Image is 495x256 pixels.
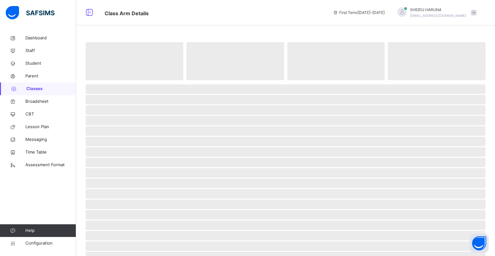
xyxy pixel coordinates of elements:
[470,234,489,253] button: Open asap
[86,200,485,209] span: ‌
[86,147,485,157] span: ‌
[410,14,466,17] span: [EMAIL_ADDRESS][DOMAIN_NAME]
[410,7,466,13] span: SHEIDU HARUNA
[86,116,485,125] span: ‌
[25,60,76,67] span: Student
[25,162,76,168] span: Assessment Format
[25,111,76,117] span: CBT
[86,179,485,188] span: ‌
[86,168,485,178] span: ‌
[86,220,485,230] span: ‌
[25,98,76,105] span: Broadsheet
[25,149,76,155] span: Time Table
[86,42,183,80] span: ‌
[86,158,485,167] span: ‌
[287,42,385,80] span: ‌
[25,73,76,79] span: Parent
[25,136,76,143] span: Messaging
[25,48,76,54] span: Staff
[86,95,485,104] span: ‌
[333,10,385,16] span: session/term information
[25,240,76,246] span: Configuration
[186,42,284,80] span: ‌
[25,124,76,130] span: Lesson Plan
[25,35,76,41] span: Dashboard
[86,189,485,199] span: ‌
[388,42,485,80] span: ‌
[391,7,480,18] div: SHEIDUHARUNA
[6,6,55,19] img: safsims
[86,137,485,146] span: ‌
[86,84,485,94] span: ‌
[86,210,485,220] span: ‌
[26,86,76,92] span: Classes
[25,227,76,234] span: Help
[86,126,485,136] span: ‌
[86,231,485,240] span: ‌
[105,10,149,16] span: Class Arm Details
[86,241,485,251] span: ‌
[86,105,485,115] span: ‌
